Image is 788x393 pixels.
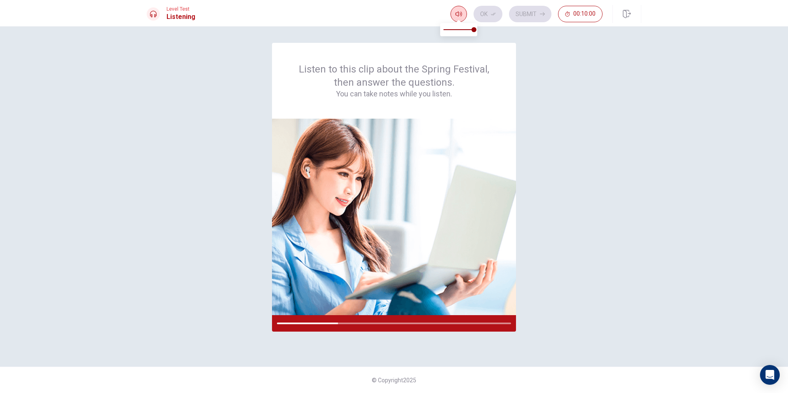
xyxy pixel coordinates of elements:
span: Level Test [167,6,195,12]
div: Listen to this clip about the Spring Festival, then answer the questions. [292,63,496,99]
img: passage image [272,119,516,315]
span: © Copyright 2025 [372,377,416,384]
h1: Listening [167,12,195,22]
h4: You can take notes while you listen. [292,89,496,99]
button: 00:10:00 [558,6,603,22]
div: Open Intercom Messenger [760,365,780,385]
span: 00:10:00 [573,11,596,17]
